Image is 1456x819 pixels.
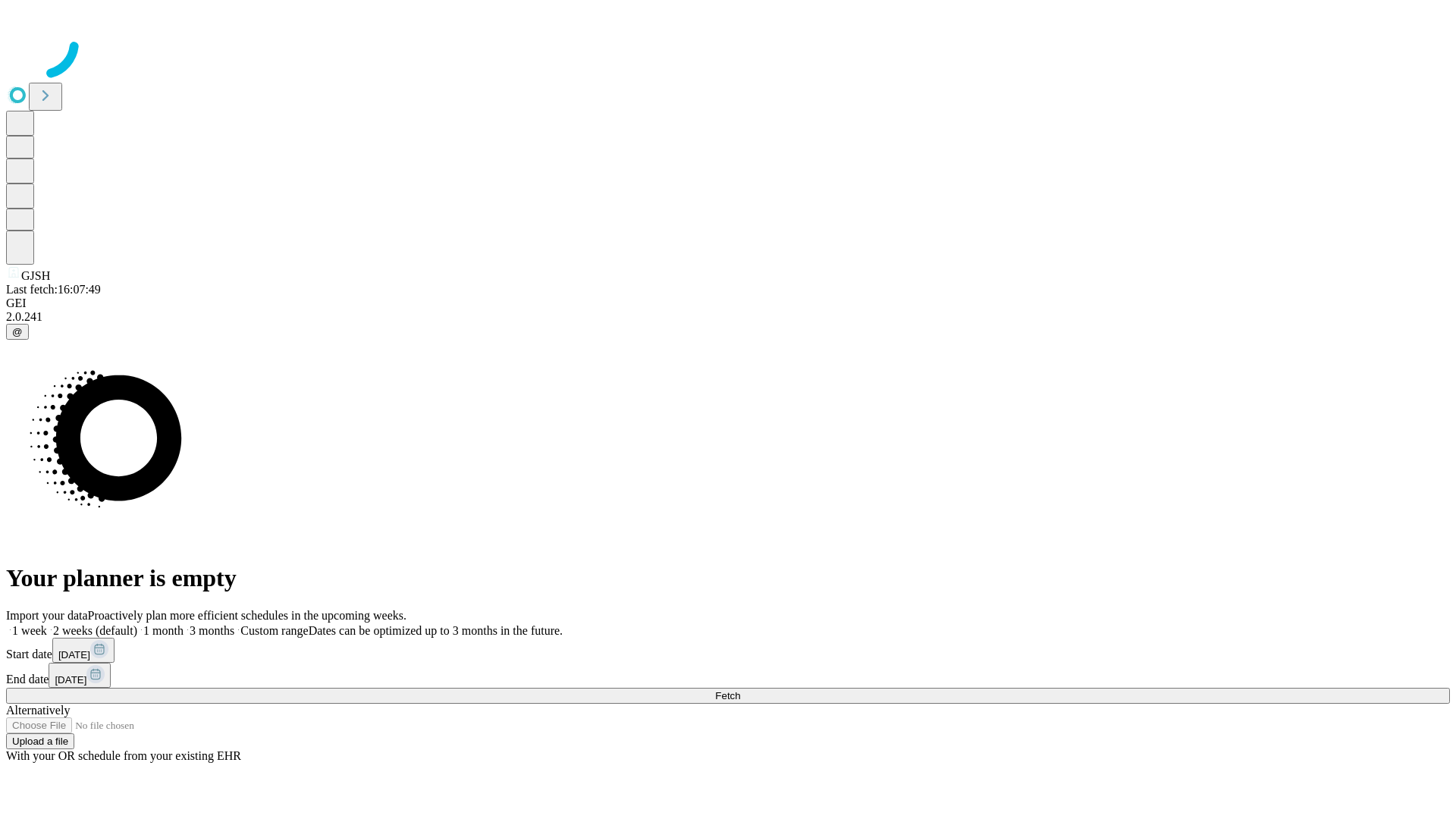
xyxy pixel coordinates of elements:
[6,297,1450,310] div: GEI
[6,310,1450,324] div: 2.0.241
[12,326,23,337] span: @
[6,688,1450,704] button: Fetch
[52,638,115,663] button: [DATE]
[6,749,241,762] span: With your OR schedule from your existing EHR
[6,638,1450,663] div: Start date
[715,690,740,701] span: Fetch
[6,663,1450,688] div: End date
[21,269,50,282] span: GJSH
[6,704,70,717] span: Alternatively
[6,324,29,340] button: @
[12,624,47,637] span: 1 week
[309,624,563,637] span: Dates can be optimized up to 3 months in the future.
[6,564,1450,592] h1: Your planner is empty
[6,733,74,749] button: Upload a file
[6,283,101,296] span: Last fetch: 16:07:49
[88,609,406,622] span: Proactively plan more efficient schedules in the upcoming weeks.
[190,624,234,637] span: 3 months
[240,624,308,637] span: Custom range
[55,674,86,686] span: [DATE]
[58,649,90,661] span: [DATE]
[6,609,88,622] span: Import your data
[49,663,111,688] button: [DATE]
[143,624,184,637] span: 1 month
[53,624,137,637] span: 2 weeks (default)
